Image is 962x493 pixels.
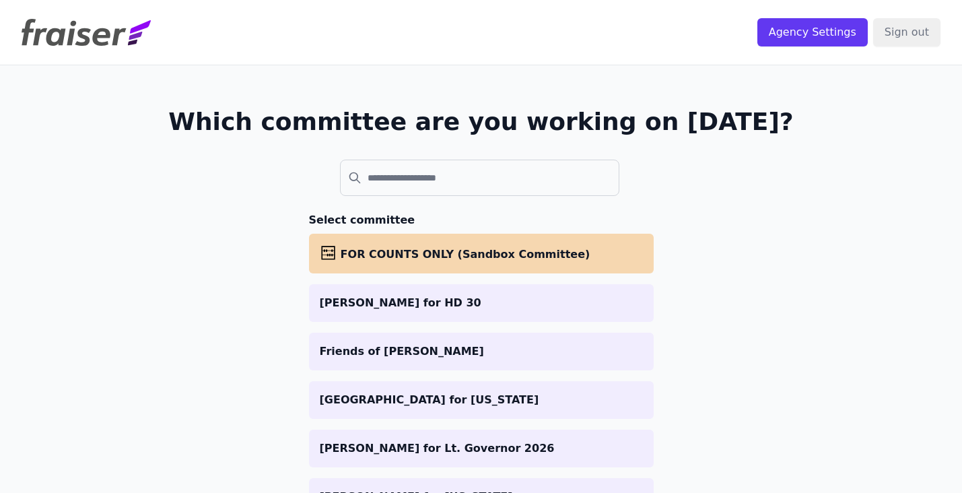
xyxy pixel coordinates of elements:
[22,19,151,46] img: Fraiser Logo
[320,440,643,457] p: [PERSON_NAME] for Lt. Governor 2026
[757,18,868,46] input: Agency Settings
[309,381,654,419] a: [GEOGRAPHIC_DATA] for [US_STATE]
[309,430,654,467] a: [PERSON_NAME] for Lt. Governor 2026
[309,234,654,273] a: FOR COUNTS ONLY (Sandbox Committee)
[168,108,794,135] h1: Which committee are you working on [DATE]?
[309,284,654,322] a: [PERSON_NAME] for HD 30
[320,295,643,311] p: [PERSON_NAME] for HD 30
[341,248,590,261] span: FOR COUNTS ONLY (Sandbox Committee)
[309,333,654,370] a: Friends of [PERSON_NAME]
[320,343,643,360] p: Friends of [PERSON_NAME]
[309,212,654,228] h3: Select committee
[873,18,940,46] input: Sign out
[320,392,643,408] p: [GEOGRAPHIC_DATA] for [US_STATE]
